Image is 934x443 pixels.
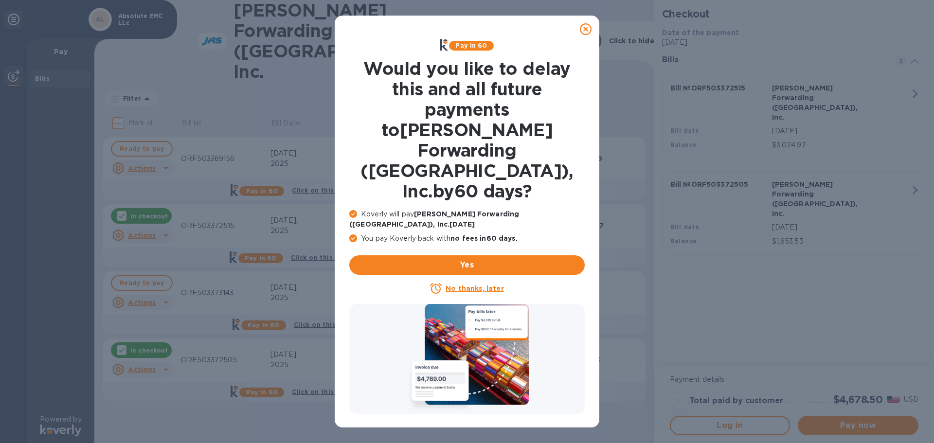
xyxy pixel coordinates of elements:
p: Koverly will pay [349,209,585,230]
u: No thanks, later [446,284,503,292]
b: no fees in 60 days . [450,234,517,242]
span: Yes [357,259,577,271]
button: Yes [349,255,585,275]
p: You pay Koverly back with [349,233,585,244]
b: [PERSON_NAME] Forwarding ([GEOGRAPHIC_DATA]), Inc. [DATE] [349,210,519,228]
h1: Would you like to delay this and all future payments to [PERSON_NAME] Forwarding ([GEOGRAPHIC_DAT... [349,58,585,201]
b: Pay in 60 [455,42,487,49]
